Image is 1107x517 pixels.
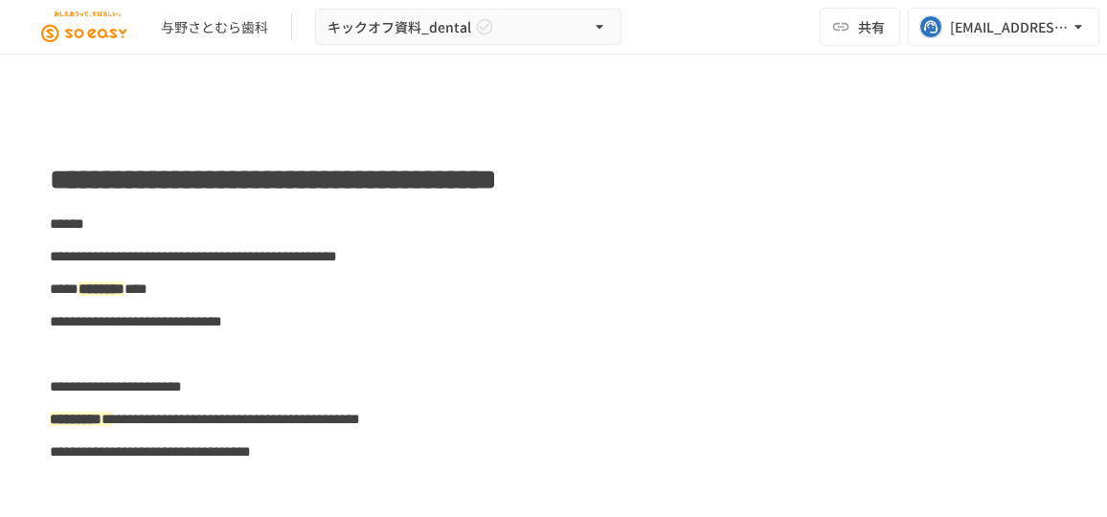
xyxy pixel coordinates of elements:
button: キックオフ資料_dental [315,9,621,46]
span: キックオフ資料_dental [328,15,471,39]
button: [EMAIL_ADDRESS][DOMAIN_NAME] [908,8,1099,46]
div: 与野さとむら歯科 [161,17,268,37]
img: JEGjsIKIkXC9kHzRN7titGGb0UF19Vi83cQ0mCQ5DuX [23,11,146,42]
span: 共有 [858,16,885,37]
button: 共有 [820,8,900,46]
div: [EMAIL_ADDRESS][DOMAIN_NAME] [950,15,1069,39]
